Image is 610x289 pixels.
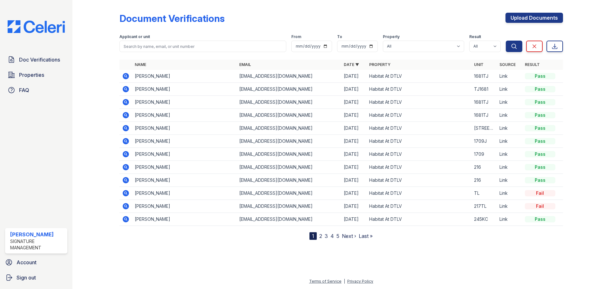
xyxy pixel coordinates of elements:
[341,161,367,174] td: [DATE]
[341,200,367,213] td: [DATE]
[471,70,497,83] td: 1681TJ
[525,177,555,183] div: Pass
[119,34,150,39] label: Applicant or unit
[237,174,341,187] td: [EMAIL_ADDRESS][DOMAIN_NAME]
[132,109,237,122] td: [PERSON_NAME]
[341,187,367,200] td: [DATE]
[237,148,341,161] td: [EMAIL_ADDRESS][DOMAIN_NAME]
[367,161,471,174] td: Habitat At DTLV
[237,70,341,83] td: [EMAIL_ADDRESS][DOMAIN_NAME]
[359,233,373,239] a: Last »
[3,20,70,33] img: CE_Logo_Blue-a8612792a0a2168367f1c8372b55b34899dd931a85d93a1a3d3e32e68fde9ad4.png
[497,187,522,200] td: Link
[525,151,555,157] div: Pass
[497,148,522,161] td: Link
[342,233,356,239] a: Next ›
[367,135,471,148] td: Habitat At DTLV
[341,122,367,135] td: [DATE]
[330,233,334,239] a: 4
[132,161,237,174] td: [PERSON_NAME]
[474,62,484,67] a: Unit
[525,99,555,105] div: Pass
[5,53,67,66] a: Doc Verifications
[497,83,522,96] td: Link
[135,62,146,67] a: Name
[525,86,555,92] div: Pass
[309,279,342,284] a: Terms of Service
[132,148,237,161] td: [PERSON_NAME]
[367,83,471,96] td: Habitat At DTLV
[237,83,341,96] td: [EMAIL_ADDRESS][DOMAIN_NAME]
[344,279,345,284] div: |
[237,200,341,213] td: [EMAIL_ADDRESS][DOMAIN_NAME]
[471,187,497,200] td: TL
[341,148,367,161] td: [DATE]
[344,62,359,67] a: Date ▼
[17,259,37,266] span: Account
[341,96,367,109] td: [DATE]
[132,135,237,148] td: [PERSON_NAME]
[367,148,471,161] td: Habitat At DTLV
[367,96,471,109] td: Habitat At DTLV
[341,213,367,226] td: [DATE]
[367,200,471,213] td: Habitat At DTLV
[471,148,497,161] td: 1709
[119,13,225,24] div: Document Verifications
[19,56,60,63] span: Doc Verifications
[3,256,70,269] a: Account
[291,34,301,39] label: From
[5,84,67,96] a: FAQ
[525,216,555,222] div: Pass
[237,161,341,174] td: [EMAIL_ADDRESS][DOMAIN_NAME]
[497,96,522,109] td: Link
[471,174,497,187] td: 216
[497,161,522,174] td: Link
[19,71,44,79] span: Properties
[367,109,471,122] td: Habitat At DTLV
[497,122,522,135] td: Link
[10,238,65,251] div: Signature Management
[132,200,237,213] td: [PERSON_NAME]
[497,135,522,148] td: Link
[525,62,540,67] a: Result
[497,200,522,213] td: Link
[525,73,555,79] div: Pass
[471,83,497,96] td: TJ1681
[347,279,373,284] a: Privacy Policy
[237,135,341,148] td: [EMAIL_ADDRESS][DOMAIN_NAME]
[337,34,342,39] label: To
[132,96,237,109] td: [PERSON_NAME]
[325,233,328,239] a: 3
[341,109,367,122] td: [DATE]
[367,122,471,135] td: Habitat At DTLV
[132,213,237,226] td: [PERSON_NAME]
[10,231,65,238] div: [PERSON_NAME]
[367,187,471,200] td: Habitat At DTLV
[525,164,555,170] div: Pass
[132,187,237,200] td: [PERSON_NAME]
[319,233,322,239] a: 2
[497,109,522,122] td: Link
[5,69,67,81] a: Properties
[471,161,497,174] td: 216
[367,213,471,226] td: Habitat At DTLV
[471,200,497,213] td: 217TL
[119,41,286,52] input: Search by name, email, or unit number
[132,122,237,135] td: [PERSON_NAME]
[469,34,481,39] label: Result
[471,122,497,135] td: [STREET_ADDRESS][PERSON_NAME]
[341,174,367,187] td: [DATE]
[309,232,317,240] div: 1
[367,174,471,187] td: Habitat At DTLV
[132,174,237,187] td: [PERSON_NAME]
[19,86,29,94] span: FAQ
[497,213,522,226] td: Link
[237,122,341,135] td: [EMAIL_ADDRESS][DOMAIN_NAME]
[237,96,341,109] td: [EMAIL_ADDRESS][DOMAIN_NAME]
[471,96,497,109] td: 1681TJ
[497,70,522,83] td: Link
[237,187,341,200] td: [EMAIL_ADDRESS][DOMAIN_NAME]
[497,174,522,187] td: Link
[132,70,237,83] td: [PERSON_NAME]
[369,62,390,67] a: Property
